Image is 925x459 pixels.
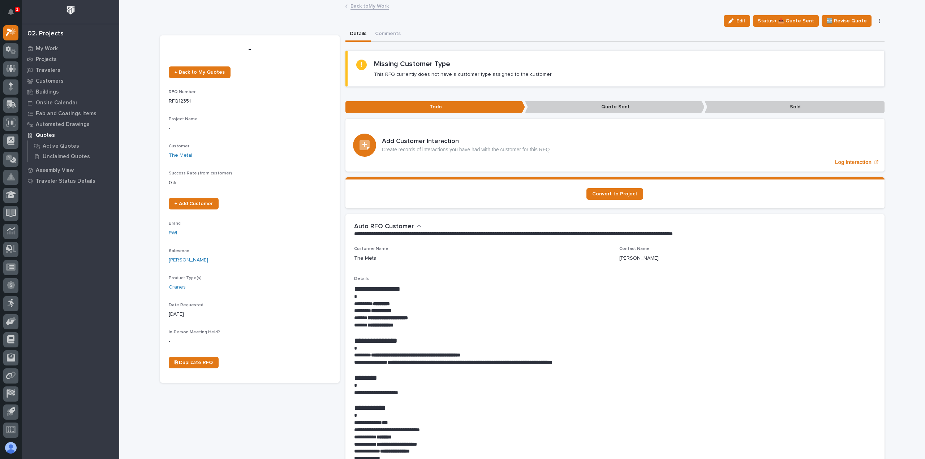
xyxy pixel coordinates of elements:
a: The Metal [169,152,192,159]
span: Project Name [169,117,198,121]
p: [DATE] [169,311,331,318]
button: Edit [724,15,750,27]
a: Automated Drawings [22,119,119,130]
a: Cranes [169,283,186,291]
button: users-avatar [3,440,18,455]
p: Active Quotes [43,143,79,150]
span: Success Rate (from customer) [169,171,232,176]
span: Contact Name [619,247,650,251]
span: Convert to Project [592,191,637,196]
button: Details [345,27,371,42]
span: Customer Name [354,247,388,251]
a: Onsite Calendar [22,97,119,108]
img: Workspace Logo [64,4,77,17]
p: Buildings [36,89,59,95]
p: Travelers [36,67,60,74]
span: Edit [736,18,745,24]
span: Product Type(s) [169,276,202,280]
p: Quote Sent [525,101,705,113]
a: PWI [169,229,177,237]
span: Status→ 📤 Quote Sent [758,17,814,25]
p: Create records of interactions you have had with the customer for this RFQ [382,147,550,153]
a: Projects [22,54,119,65]
h3: Add Customer Interaction [382,138,550,146]
a: My Work [22,43,119,54]
p: 1 [16,7,18,12]
p: 0 % [169,179,331,187]
p: Automated Drawings [36,121,90,128]
button: Status→ 📤 Quote Sent [753,15,819,27]
p: Sold [705,101,884,113]
span: Details [354,277,369,281]
p: - [169,338,331,345]
a: Fab and Coatings Items [22,108,119,119]
h2: Missing Customer Type [374,60,450,68]
p: Customers [36,78,64,85]
a: Unclaimed Quotes [28,151,119,161]
a: Traveler Status Details [22,176,119,186]
p: Quotes [36,132,55,139]
a: Back toMy Work [350,1,389,10]
p: Todo [345,101,525,113]
span: Customer [169,144,189,148]
span: ← Back to My Quotes [175,70,225,75]
span: Date Requested [169,303,203,307]
a: Log Interaction [345,119,885,172]
a: Buildings [22,86,119,97]
p: My Work [36,46,58,52]
span: ⎘ Duplicate RFQ [175,360,213,365]
a: Travelers [22,65,119,75]
p: - [169,44,331,55]
a: + Add Customer [169,198,219,209]
button: Auto RFQ Customer [354,223,422,231]
p: RFQ12351 [169,98,331,105]
span: In-Person Meeting Held? [169,330,220,334]
p: - [169,125,331,132]
span: 🆕 Revise Quote [826,17,867,25]
p: This RFQ currently does not have a customer type assigned to the customer [374,71,552,78]
p: Onsite Calendar [36,100,78,106]
h2: Auto RFQ Customer [354,223,414,231]
div: 02. Projects [27,30,64,38]
a: Active Quotes [28,141,119,151]
span: Salesman [169,249,189,253]
a: Assembly View [22,165,119,176]
a: Quotes [22,130,119,140]
p: Projects [36,56,57,63]
a: [PERSON_NAME] [169,256,208,264]
a: Customers [22,75,119,86]
span: + Add Customer [175,201,213,206]
span: Brand [169,221,181,226]
a: Convert to Project [586,188,643,200]
p: Fab and Coatings Items [36,111,96,117]
span: RFQ Number [169,90,195,94]
a: ⎘ Duplicate RFQ [169,357,219,368]
p: [PERSON_NAME] [619,255,659,262]
p: Traveler Status Details [36,178,95,185]
p: Assembly View [36,167,74,174]
div: Notifications1 [9,9,18,20]
p: Unclaimed Quotes [43,153,90,160]
button: 🆕 Revise Quote [822,15,872,27]
p: The Metal [354,255,378,262]
p: Log Interaction [835,159,872,165]
button: Comments [371,27,405,42]
a: ← Back to My Quotes [169,66,231,78]
button: Notifications [3,4,18,20]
